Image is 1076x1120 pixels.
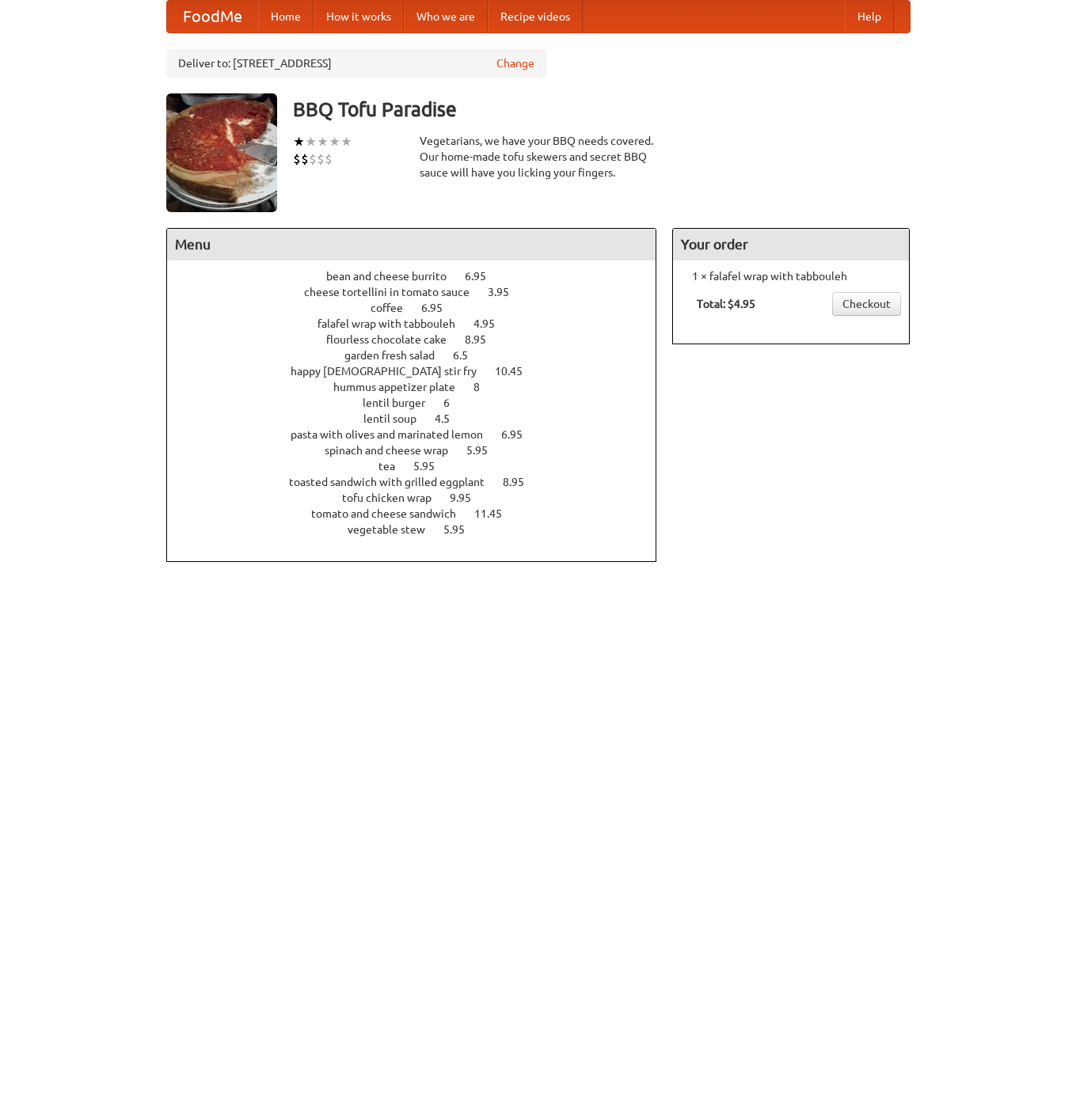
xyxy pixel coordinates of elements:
[697,298,755,310] b: Total: $4.95
[344,349,497,362] a: garden fresh salad 6.5
[363,412,432,425] span: lentil soup
[488,286,525,298] span: 3.95
[291,365,552,378] a: happy [DEMOGRAPHIC_DATA] stir fry 10.45
[342,492,500,504] a: tofu chicken wrap 9.95
[314,1,404,32] a: How it works
[289,476,553,488] a: toasted sandwich with grilled eggplant 8.95
[293,150,301,168] li: $
[317,133,329,150] li: ★
[496,55,534,71] a: Change
[342,492,447,504] span: tofu chicken wrap
[466,444,504,457] span: 5.95
[291,428,499,441] span: pasta with olives and marinated lemon
[845,1,894,32] a: Help
[465,270,502,283] span: 6.95
[371,302,419,314] span: coffee
[348,523,441,536] span: vegetable stew
[673,229,909,260] h4: Your order
[291,365,492,378] span: happy [DEMOGRAPHIC_DATA] stir fry
[329,133,340,150] li: ★
[363,397,441,409] span: lentil burger
[293,133,305,150] li: ★
[371,302,472,314] a: coffee 6.95
[325,150,333,168] li: $
[311,507,531,520] a: tomato and cheese sandwich 11.45
[326,333,515,346] a: flourless chocolate cake 8.95
[488,1,583,32] a: Recipe videos
[443,397,466,409] span: 6
[495,365,538,378] span: 10.45
[291,428,552,441] a: pasta with olives and marinated lemon 6.95
[344,349,451,362] span: garden fresh salad
[317,317,471,330] span: falafel wrap with tabbouleh
[443,523,481,536] span: 5.95
[325,444,517,457] a: spinach and cheese wrap 5.95
[311,507,472,520] span: tomato and cheese sandwich
[326,270,515,283] a: bean and cheese burrito 6.95
[167,1,258,32] a: FoodMe
[289,476,500,488] span: toasted sandwich with grilled eggplant
[309,150,317,168] li: $
[453,349,484,362] span: 6.5
[304,286,538,298] a: cheese tortellini in tomato sauce 3.95
[421,302,458,314] span: 6.95
[378,460,411,473] span: tea
[340,133,352,150] li: ★
[326,270,462,283] span: bean and cheese burrito
[317,150,325,168] li: $
[474,507,518,520] span: 11.45
[832,292,901,316] a: Checkout
[293,93,911,125] h3: BBQ Tofu Paradise
[167,229,656,260] h4: Menu
[301,150,309,168] li: $
[333,381,471,393] span: hummus appetizer plate
[326,333,462,346] span: flourless chocolate cake
[363,397,479,409] a: lentil burger 6
[413,460,451,473] span: 5.95
[166,93,277,212] img: angular.jpg
[420,133,657,180] div: Vegetarians, we have your BBQ needs covered. Our home-made tofu skewers and secret BBQ sauce will...
[378,460,464,473] a: tea 5.95
[501,428,538,441] span: 6.95
[325,444,464,457] span: spinach and cheese wrap
[404,1,488,32] a: Who we are
[465,333,502,346] span: 8.95
[258,1,314,32] a: Home
[348,523,494,536] a: vegetable stew 5.95
[166,49,546,78] div: Deliver to: [STREET_ADDRESS]
[363,412,479,425] a: lentil soup 4.5
[473,317,511,330] span: 4.95
[304,286,485,298] span: cheese tortellini in tomato sauce
[450,492,487,504] span: 9.95
[473,381,496,393] span: 8
[435,412,466,425] span: 4.5
[317,317,524,330] a: falafel wrap with tabbouleh 4.95
[503,476,540,488] span: 8.95
[305,133,317,150] li: ★
[333,381,509,393] a: hummus appetizer plate 8
[681,268,901,284] li: 1 × falafel wrap with tabbouleh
